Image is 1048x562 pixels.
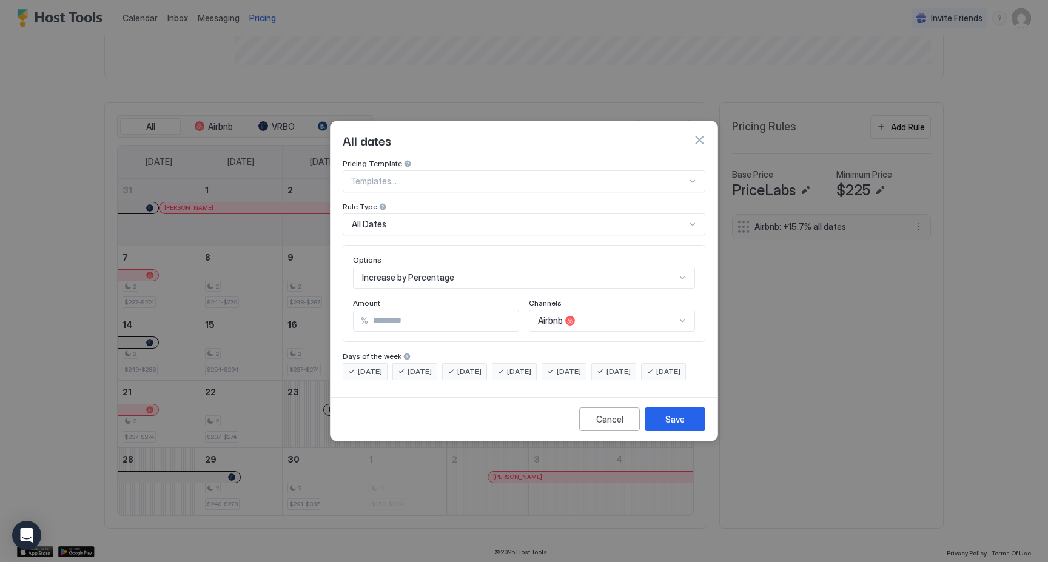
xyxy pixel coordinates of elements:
[645,407,705,431] button: Save
[358,366,382,377] span: [DATE]
[457,366,482,377] span: [DATE]
[368,310,519,331] input: Input Field
[408,366,432,377] span: [DATE]
[362,272,454,283] span: Increase by Percentage
[361,315,368,326] span: %
[596,413,623,426] div: Cancel
[353,298,380,307] span: Amount
[665,413,685,426] div: Save
[343,352,401,361] span: Days of the week
[529,298,562,307] span: Channels
[656,366,680,377] span: [DATE]
[12,521,41,550] div: Open Intercom Messenger
[352,219,386,230] span: All Dates
[538,315,563,326] span: Airbnb
[343,131,391,149] span: All dates
[579,407,640,431] button: Cancel
[353,255,381,264] span: Options
[557,366,581,377] span: [DATE]
[606,366,631,377] span: [DATE]
[507,366,531,377] span: [DATE]
[343,159,402,168] span: Pricing Template
[343,202,377,211] span: Rule Type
